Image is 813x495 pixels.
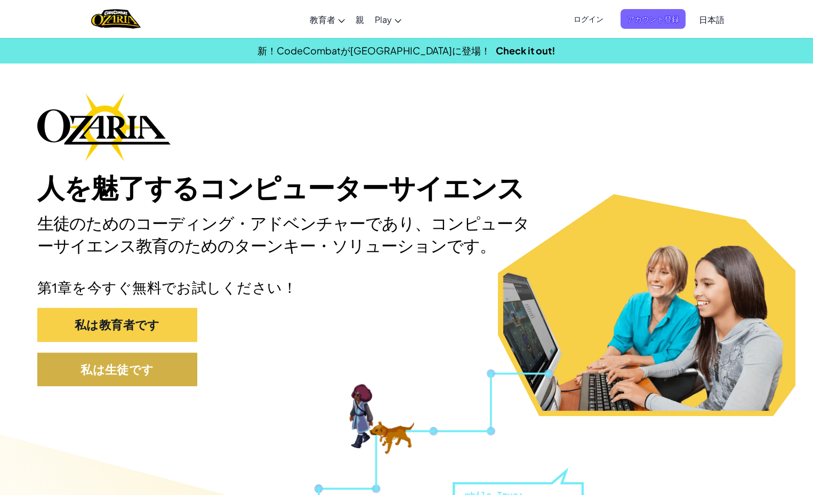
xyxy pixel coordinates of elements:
[37,353,197,386] button: 私は生徒です
[350,5,369,34] a: 親
[496,44,556,57] a: Check it out!
[37,308,197,341] button: 私は教育者です
[369,5,407,34] a: Play
[37,213,532,258] h2: 生徒のためのコーディング・アドベンチャーであり、コンピューターサイエンス教育のためのターンキー・ソリューションです。
[37,172,776,205] h1: 人を魅了するコンピューターサイエンス
[91,8,141,30] img: Home
[310,14,335,25] span: 教育者
[699,14,725,25] span: 日本語
[257,44,490,57] span: 新！CodeCombatが[GEOGRAPHIC_DATA]に登場！
[37,280,776,297] p: 第1章を今すぐ無料でお試しください！
[304,5,350,34] a: 教育者
[375,14,392,25] span: Play
[37,93,171,161] img: Ozaria branding logo
[621,9,686,29] button: アカウント登録
[567,9,610,29] button: ログイン
[694,5,730,34] a: 日本語
[91,8,141,30] a: Ozaria by CodeCombat logo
